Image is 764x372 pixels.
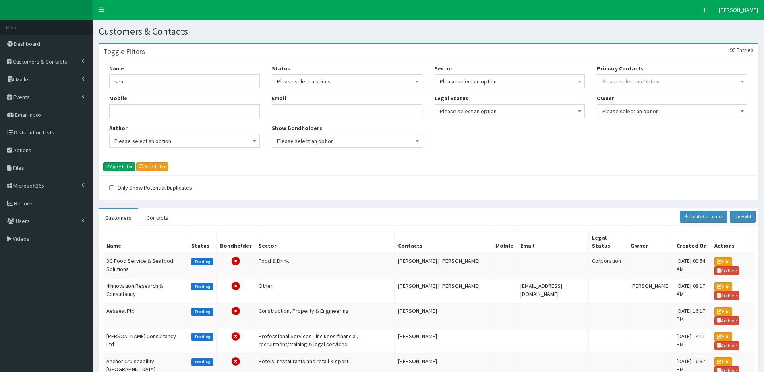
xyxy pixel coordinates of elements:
[277,135,417,147] span: Please select an option
[730,211,756,223] a: On Hold
[602,78,660,85] span: Please select an Option
[14,129,54,136] span: Distribution Lists
[13,58,67,65] span: Customers & Contacts
[109,94,127,102] label: Mobile
[395,304,492,329] td: [PERSON_NAME]
[272,94,286,102] label: Email
[714,257,732,266] a: Edit
[14,40,40,48] span: Dashboard
[13,93,30,101] span: Events
[99,209,138,226] a: Customers
[109,184,192,192] label: Only Show Potential Duplicates
[602,105,742,117] span: Please select an option
[714,357,732,366] a: Edit
[103,48,145,55] h3: Toggle Filters
[588,253,627,279] td: Corporation
[217,230,255,253] th: Bondholder
[435,104,585,118] span: Please select an option
[597,94,614,102] label: Owner
[103,304,188,329] td: Aesseal Plc
[588,230,627,253] th: Legal Status
[627,230,673,253] th: Owner
[714,282,732,291] a: Edit
[140,209,175,226] a: Contacts
[730,46,735,54] span: 90
[517,279,588,304] td: [EMAIL_ADDRESS][DOMAIN_NAME]
[136,162,168,171] a: Reset Filter
[714,307,732,316] a: Edit
[714,291,739,300] a: Archive
[435,74,585,88] span: Please select an option
[272,74,422,88] span: Please select a status
[103,279,188,304] td: 4Innovation Research & Consultancy
[395,329,492,353] td: [PERSON_NAME]
[272,124,322,132] label: Show Bondholders
[517,230,588,253] th: Email
[673,329,711,353] td: [DATE] 14:11 PM
[673,230,711,253] th: Created On
[395,253,492,279] td: [PERSON_NAME] | [PERSON_NAME]
[255,279,395,304] td: Other
[188,230,217,253] th: Status
[714,316,739,325] a: Archive
[435,64,453,72] label: Sector
[673,304,711,329] td: [DATE] 16:17 PM
[16,217,30,225] span: Users
[15,111,41,118] span: Email Inbox
[440,76,580,87] span: Please select an option
[714,341,739,350] a: Archive
[109,185,114,190] input: Only Show Potential Duplicates
[680,211,728,223] a: Create Customer
[627,279,673,304] td: [PERSON_NAME]
[191,258,213,265] label: Trading
[13,164,24,172] span: Files
[255,329,395,353] td: Professional Services - includes financial, recruitment/training & legal services
[109,134,260,148] span: Please select an option
[99,26,758,37] h1: Customers & Contacts
[255,230,395,253] th: Sector
[114,135,255,147] span: Please select an option
[14,200,34,207] span: Reports
[737,46,754,54] span: Entries
[255,253,395,279] td: Food & Drink
[255,304,395,329] td: Construction, Property & Engineering
[13,235,29,242] span: Videos
[673,253,711,279] td: [DATE] 09:54 AM
[719,6,758,14] span: [PERSON_NAME]
[103,253,188,279] td: 3G Food Service & Seafood Solutions
[272,64,290,72] label: Status
[597,64,644,72] label: Primary Contacts
[492,230,517,253] th: Mobile
[191,358,213,366] label: Trading
[103,329,188,353] td: [PERSON_NAME] Consultancy Ltd
[13,182,44,189] span: Microsoft365
[109,124,128,132] label: Author
[191,308,213,315] label: Trading
[711,230,754,253] th: Actions
[673,279,711,304] td: [DATE] 08:17 AM
[191,333,213,340] label: Trading
[435,94,468,102] label: Legal Status
[191,283,213,290] label: Trading
[103,162,135,171] button: Apply Filter
[109,64,124,72] label: Name
[440,105,580,117] span: Please select an option
[13,147,31,154] span: Actions
[714,266,739,275] a: Archive
[395,230,492,253] th: Contacts
[395,279,492,304] td: [PERSON_NAME] | [PERSON_NAME]
[714,332,732,341] a: Edit
[103,230,188,253] th: Name
[272,134,422,148] span: Please select an option
[16,76,30,83] span: Mailer
[597,104,747,118] span: Please select an option
[277,76,417,87] span: Please select a status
